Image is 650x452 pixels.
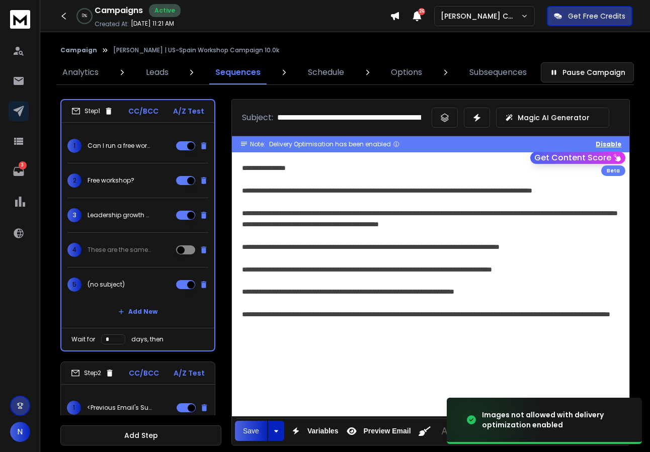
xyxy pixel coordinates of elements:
button: Save [235,421,267,441]
p: Free workshop? [88,176,134,185]
p: Subject: [242,112,273,124]
span: 3 [67,208,82,222]
p: Can I run a free workshop for your team? [88,142,152,150]
p: CC/BCC [128,106,158,116]
span: 5 [67,278,82,292]
div: Active [149,4,181,17]
span: 4 [67,243,82,257]
button: Get Free Credits [547,6,632,26]
button: N [10,422,30,442]
p: 3 [19,161,27,169]
div: Delivery Optimisation has been enabled [269,140,400,148]
button: Campaign [60,46,97,54]
div: Beta [601,165,625,176]
a: Schedule [302,60,350,84]
a: Options [385,60,428,84]
p: (no subject) [88,281,125,289]
span: Variables [305,427,341,435]
p: [PERSON_NAME] Consulting [441,11,521,21]
img: logo [10,10,30,29]
a: 3 [9,161,29,182]
p: days, then [131,335,164,343]
p: [DATE] 11:21 AM [131,20,174,28]
a: Analytics [56,60,105,84]
p: Subsequences [469,66,527,78]
div: Images not allowed with delivery optimization enabled [482,410,630,430]
p: These are the same tools I shared at World Bank… [88,246,152,254]
button: Disable [596,140,621,148]
h1: Campaigns [95,5,143,17]
p: Magic AI Generator [518,113,590,123]
p: Sequences [215,66,261,78]
p: [PERSON_NAME] | US-Spain Workshop Campaign 10.0k [113,46,279,54]
div: Step 2 [71,369,114,378]
p: Schedule [308,66,344,78]
span: 1 [67,401,81,415]
img: image [447,390,547,450]
span: 1 [67,139,82,153]
p: Created At: [95,20,129,28]
button: Magic AI Generator [496,108,609,128]
button: Variables [286,421,341,441]
button: Clean HTML [415,421,434,441]
p: Wait for [71,335,95,343]
button: Get Content Score [530,152,625,164]
button: Add Step [60,425,221,445]
p: Options [391,66,422,78]
p: CC/BCC [129,368,159,378]
li: Step1CC/BCCA/Z Test1Can I run a free workshop for your team?2Free workshop?3Leadership growth at ... [60,99,215,351]
a: Leads [140,60,175,84]
span: 26 [418,8,425,15]
p: A/Z Test [173,106,204,116]
span: Preview Email [361,427,413,435]
button: Preview Email [342,421,413,441]
p: Leadership growth at {{companyName}} — want a free workshop? [88,211,152,219]
div: Step 1 [71,107,113,116]
button: Add New [110,302,166,322]
a: Subsequences [463,60,533,84]
button: Pause Campaign [541,62,634,82]
a: Sequences [209,60,267,84]
span: 2 [67,173,82,188]
p: Get Free Credits [568,11,625,21]
p: 0 % [82,13,87,19]
p: Analytics [62,66,99,78]
p: A/Z Test [174,368,205,378]
span: Note: [250,140,265,148]
p: Leads [146,66,169,78]
p: <Previous Email's Subject> [87,404,151,412]
button: More Text [436,421,455,441]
